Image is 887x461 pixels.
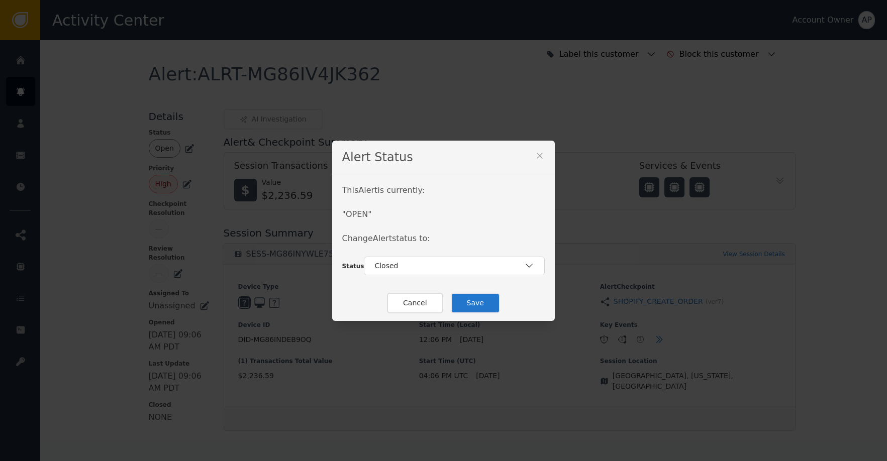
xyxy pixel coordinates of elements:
span: This Alert is currently: [342,185,425,195]
div: Alert Status [332,141,555,174]
button: Cancel [387,293,443,313]
div: Closed [374,261,524,271]
button: Save [451,293,500,313]
span: Status [342,263,364,270]
button: Closed [364,257,545,275]
span: Change Alert status to: [342,234,430,243]
span: " OPEN " [342,209,372,219]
